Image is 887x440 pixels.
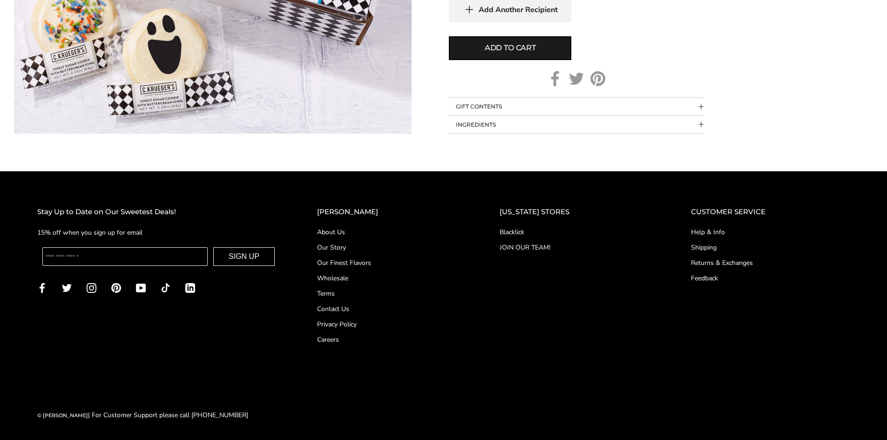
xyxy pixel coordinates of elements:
[136,282,146,293] a: YouTube
[691,206,850,218] h2: CUSTOMER SERVICE
[691,243,850,252] a: Shipping
[691,258,850,268] a: Returns & Exchanges
[317,335,462,345] a: Careers
[317,227,462,237] a: About Us
[317,258,462,268] a: Our Finest Flavors
[37,412,88,419] a: © [PERSON_NAME]
[213,247,275,266] button: SIGN UP
[317,273,462,283] a: Wholesale
[37,410,248,420] div: | For Customer Support please call [PHONE_NUMBER]
[691,273,850,283] a: Feedback
[161,282,170,293] a: TikTok
[37,206,280,218] h2: Stay Up to Date on Our Sweetest Deals!
[500,206,654,218] h2: [US_STATE] STORES
[317,319,462,329] a: Privacy Policy
[449,116,704,134] button: Collapsible block button
[37,282,47,293] a: Facebook
[87,282,96,293] a: Instagram
[62,282,72,293] a: Twitter
[485,42,536,54] span: Add to cart
[449,36,571,60] button: Add to cart
[569,71,584,86] a: Twitter
[691,227,850,237] a: Help & Info
[500,243,654,252] a: JOIN OUR TEAM!
[317,243,462,252] a: Our Story
[479,5,558,14] span: Add Another Recipient
[317,206,462,218] h2: [PERSON_NAME]
[500,227,654,237] a: Blacklick
[317,289,462,298] a: Terms
[449,98,704,115] button: Collapsible block button
[590,71,605,86] a: Pinterest
[185,282,195,293] a: LinkedIn
[37,227,280,238] p: 15% off when you sign up for email
[111,282,121,293] a: Pinterest
[317,304,462,314] a: Contact Us
[42,247,208,266] input: Enter your email
[548,71,562,86] a: Facebook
